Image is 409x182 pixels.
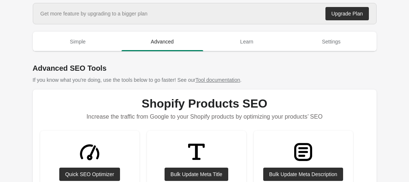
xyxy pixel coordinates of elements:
[290,35,372,48] span: Settings
[183,138,210,166] img: TitleMinor-8a5de7e115299b8c2b1df9b13fb5e6d228e26d13b090cf20654de1eaf9bee786.svg
[170,171,222,177] div: Bulk Update Meta Title
[37,35,119,48] span: Simple
[33,76,377,84] p: If you know what you're doing, use the tools below to go faster! See our .
[289,138,317,166] img: TextBlockMajor-3e13e55549f1fe4aa18089e576148c69364b706dfb80755316d4ac7f5c51f4c3.svg
[206,35,288,48] span: Learn
[59,168,120,181] a: Quick SEO Optimizer
[165,168,228,181] a: Bulk Update Meta Title
[205,32,289,51] button: Learn
[65,171,114,177] div: Quick SEO Optimizer
[40,110,369,123] p: Increase the traffic from Google to your Shopify products by optimizing your products’ SEO
[331,11,363,17] div: Upgrade Plan
[40,10,148,17] div: Get more feature by upgrading to a bigger plan
[325,7,369,20] a: Upgrade Plan
[289,32,374,51] button: Settings
[33,63,377,73] h1: Advanced SEO Tools
[120,32,205,51] button: Advanced
[76,138,103,166] img: GaugeMajor-1ebe3a4f609d70bf2a71c020f60f15956db1f48d7107b7946fc90d31709db45e.svg
[36,32,120,51] button: Simple
[121,35,203,48] span: Advanced
[195,77,240,83] a: Tool documentation
[263,168,343,181] a: Bulk Update Meta Description
[269,171,337,177] div: Bulk Update Meta Description
[40,97,369,110] h1: Shopify Products SEO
